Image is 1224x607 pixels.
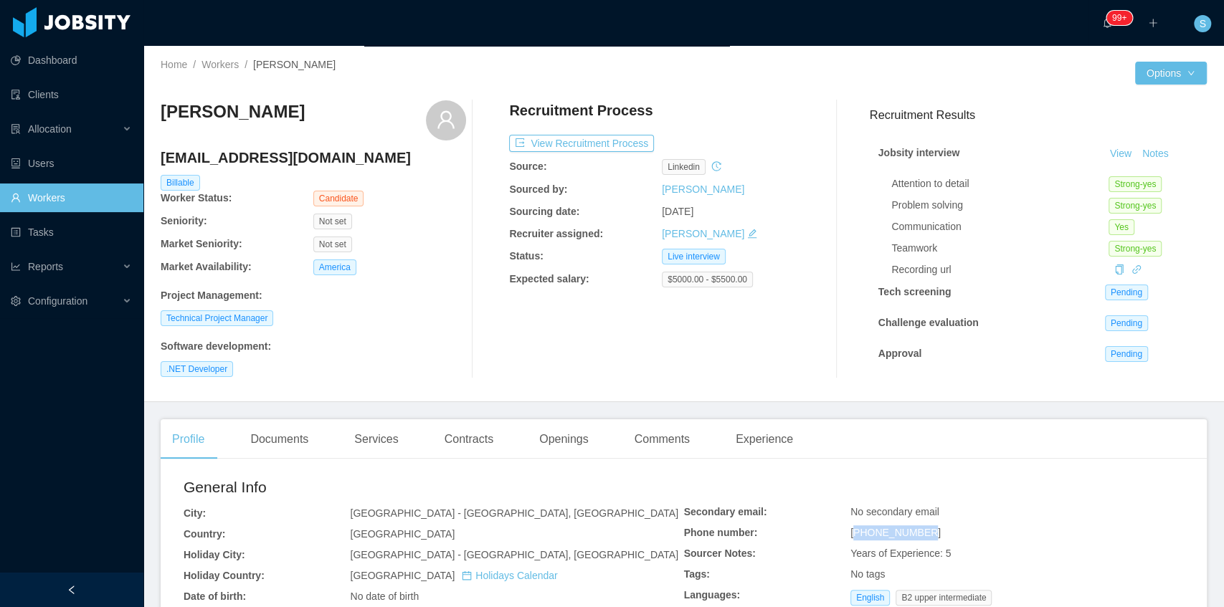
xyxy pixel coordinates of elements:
span: Pending [1105,346,1148,362]
span: Allocation [28,123,72,135]
i: icon: line-chart [11,262,21,272]
div: Copy [1114,262,1124,277]
span: Billable [161,175,200,191]
div: Attention to detail [891,176,1109,191]
span: Yes [1109,219,1134,235]
b: Worker Status: [161,192,232,204]
i: icon: user [436,110,456,130]
b: Holiday Country: [184,570,265,581]
a: icon: auditClients [11,80,132,109]
a: icon: robotUsers [11,149,132,178]
i: icon: calendar [462,570,472,580]
i: icon: solution [11,124,21,134]
span: .NET Developer [161,361,233,377]
b: Sourcer Notes: [684,548,756,559]
span: No secondary email [850,506,939,517]
i: icon: edit [747,229,757,239]
b: Holiday City: [184,549,245,560]
span: [PHONE_NUMBER] [850,527,941,538]
a: icon: exportView Recruitment Process [509,138,654,149]
span: Strong-yes [1109,198,1162,214]
i: icon: plus [1148,18,1158,28]
span: Configuration [28,295,87,307]
span: Not set [313,236,352,252]
strong: Tech screening [878,286,952,297]
b: Software development : [161,340,271,352]
span: / [245,59,247,70]
span: [GEOGRAPHIC_DATA] - [GEOGRAPHIC_DATA], [GEOGRAPHIC_DATA] [350,549,678,560]
strong: Challenge evaluation [878,317,979,328]
span: Strong-yes [1109,176,1162,192]
div: Recording url [891,262,1109,277]
a: icon: calendarHolidays Calendar [462,570,557,581]
a: icon: link [1132,264,1142,275]
div: Problem solving [891,198,1109,213]
b: Sourcing date: [509,206,579,217]
h4: [EMAIL_ADDRESS][DOMAIN_NAME] [161,148,466,168]
div: Documents [239,419,320,459]
b: Sourced by: [509,183,567,195]
b: Project Management : [161,290,262,301]
span: Years of Experience: 5 [850,548,951,559]
div: Openings [528,419,600,459]
button: icon: exportView Recruitment Process [509,135,654,152]
div: Contracts [433,419,505,459]
span: Not set [313,214,352,229]
a: icon: profileTasks [11,218,132,247]
b: Tags: [684,568,710,580]
span: [DATE] [662,206,693,217]
a: View [1105,148,1137,159]
span: Strong-yes [1109,241,1162,257]
b: Market Seniority: [161,238,242,249]
h2: General Info [184,476,684,499]
span: [GEOGRAPHIC_DATA] [350,570,557,581]
span: [GEOGRAPHIC_DATA] - [GEOGRAPHIC_DATA], [GEOGRAPHIC_DATA] [350,507,678,519]
a: icon: userWorkers [11,183,132,212]
b: Languages: [684,589,741,601]
span: [PERSON_NAME] [253,59,336,70]
h3: Recruitment Results [870,106,1207,124]
div: Teamwork [891,241,1109,256]
div: Comments [623,419,701,459]
a: icon: pie-chartDashboard [11,46,132,75]
span: Technical Project Manager [161,310,273,326]
span: Candidate [313,191,364,206]
a: [PERSON_NAME] [662,183,744,195]
i: icon: bell [1102,18,1112,28]
a: [PERSON_NAME] [662,228,744,239]
sup: 1218 [1106,11,1132,25]
b: Expected salary: [509,273,589,285]
div: Profile [161,419,216,459]
span: America [313,259,356,275]
span: Pending [1105,315,1148,331]
b: Recruiter assigned: [509,228,603,239]
i: icon: history [711,161,721,171]
span: $5000.00 - $5500.00 [662,272,753,287]
span: Pending [1105,285,1148,300]
span: English [850,590,890,606]
b: Date of birth: [184,591,246,602]
span: S [1199,15,1205,32]
h3: [PERSON_NAME] [161,100,305,123]
a: Home [161,59,187,70]
b: Phone number: [684,527,758,538]
i: icon: link [1132,264,1142,274]
div: Communication [891,219,1109,234]
span: No date of birth [350,591,419,602]
strong: Approval [878,348,922,359]
b: Source: [509,161,546,172]
b: Market Availability: [161,261,252,272]
span: Reports [28,261,63,272]
b: Country: [184,528,225,540]
div: Experience [724,419,805,459]
strong: Jobsity interview [878,147,960,158]
b: City: [184,507,206,519]
button: Optionsicon: down [1135,62,1207,85]
i: icon: copy [1114,264,1124,274]
div: Services [343,419,409,459]
b: Status: [509,250,543,262]
a: Workers [201,59,239,70]
span: B2 upper intermediate [896,590,992,606]
span: Live interview [662,249,726,264]
h4: Recruitment Process [509,100,653,120]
